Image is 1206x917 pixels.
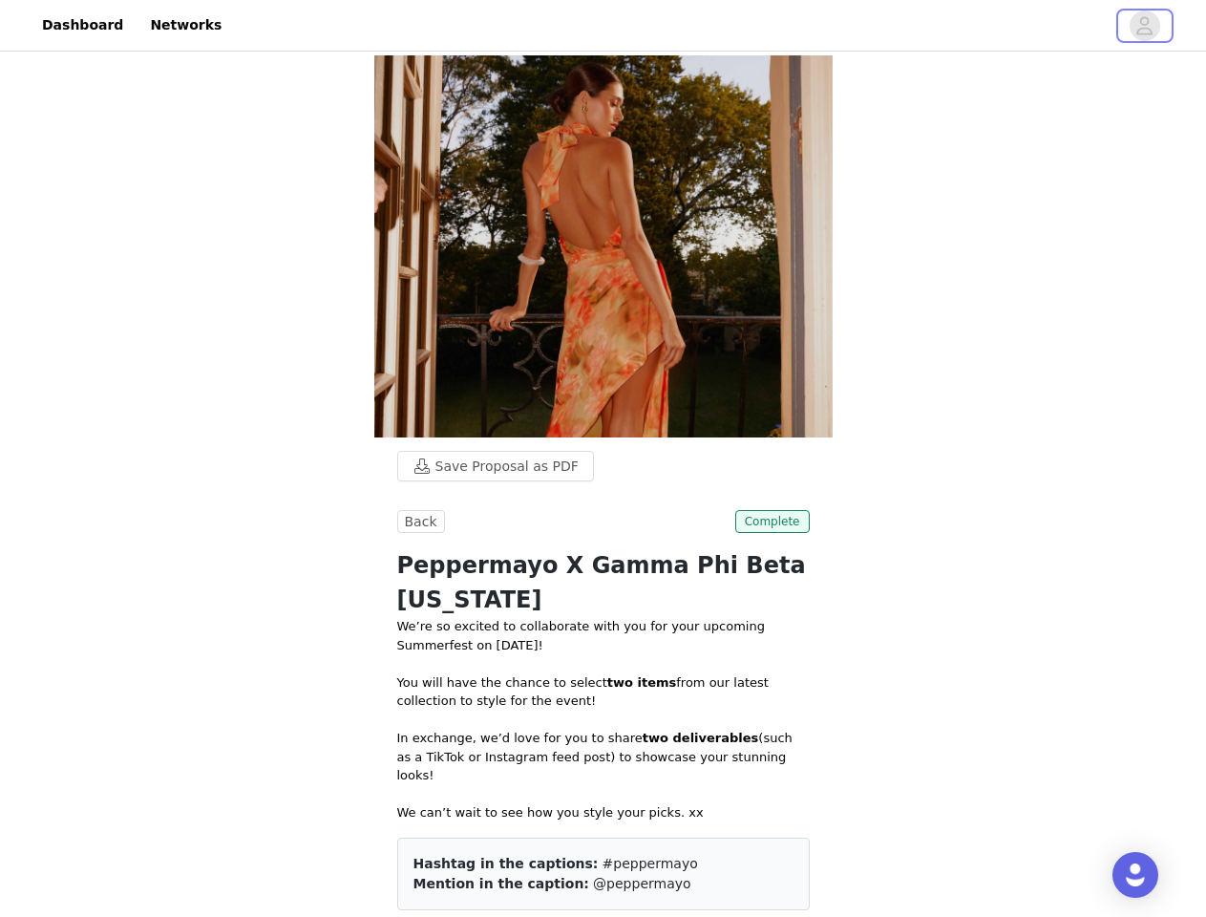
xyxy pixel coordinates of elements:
span: #peppermayo [603,856,698,871]
img: campaign image [374,55,833,437]
p: You will have the chance to select from our latest collection to style for the event! [397,673,810,711]
p: In exchange, we’d love for you to share (such as a TikTok or Instagram feed post) to showcase you... [397,729,810,785]
div: Open Intercom Messenger [1112,852,1158,898]
strong: two items [607,675,676,690]
strong: two deliverables [643,731,759,745]
button: Back [397,510,445,533]
h1: Peppermayo X Gamma Phi Beta [US_STATE] [397,548,810,617]
a: Dashboard [31,4,135,47]
p: We can’t wait to see how you style your picks. xx [397,803,810,822]
span: Hashtag in the captions: [413,856,599,871]
span: @peppermayo [593,876,690,891]
button: Save Proposal as PDF [397,451,594,481]
span: Mention in the caption: [413,876,589,891]
p: We’re so excited to collaborate with you for your upcoming Summerfest on [DATE]! [397,617,810,654]
span: Complete [735,510,810,533]
a: Networks [138,4,233,47]
div: avatar [1135,11,1153,41]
